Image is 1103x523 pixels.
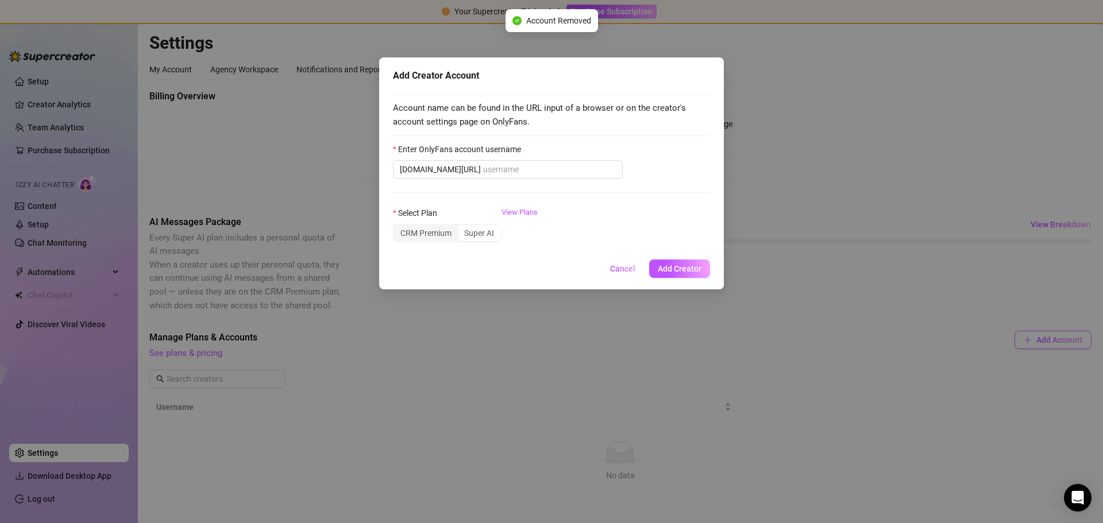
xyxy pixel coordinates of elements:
[393,224,502,242] div: segmented control
[393,69,710,83] div: Add Creator Account
[394,225,458,241] div: CRM Premium
[1064,484,1092,512] div: Open Intercom Messenger
[458,225,500,241] div: Super AI
[601,259,645,278] button: Cancel
[649,259,710,278] button: Add Creator
[610,264,635,273] span: Cancel
[483,163,616,176] input: Enter OnlyFans account username
[658,264,701,273] span: Add Creator
[526,14,591,27] span: Account Removed
[512,16,522,25] span: check-circle
[393,143,529,156] label: Enter OnlyFans account username
[393,102,710,129] span: Account name can be found in the URL input of a browser or on the creator's account settings page...
[393,207,445,219] label: Select Plan
[502,207,538,253] a: View Plans
[400,163,481,176] span: [DOMAIN_NAME][URL]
